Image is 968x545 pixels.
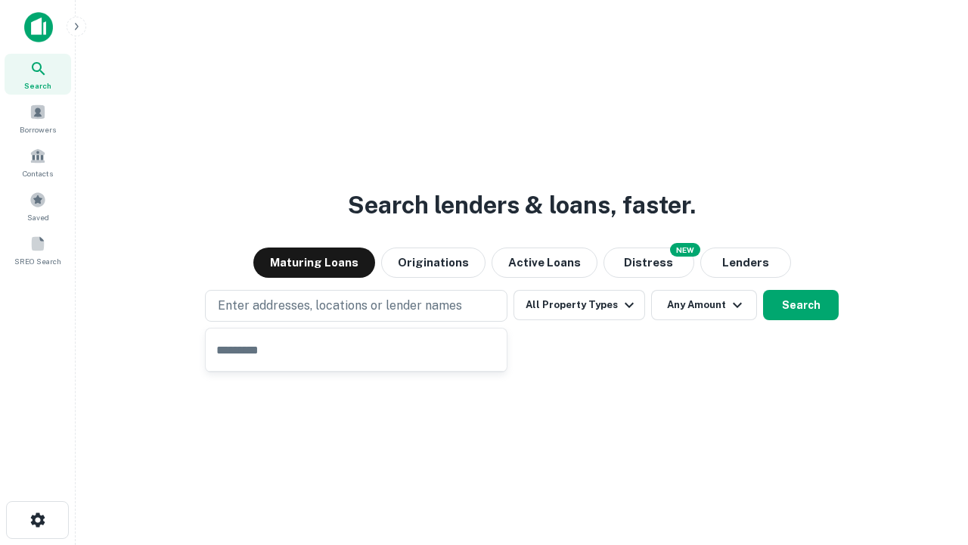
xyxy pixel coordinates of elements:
a: Contacts [5,142,71,182]
button: Search [763,290,839,320]
a: Borrowers [5,98,71,139]
button: Enter addresses, locations or lender names [205,290,507,322]
span: SREO Search [14,255,61,267]
button: Active Loans [492,248,597,278]
iframe: Chat Widget [892,424,968,497]
button: Maturing Loans [253,248,375,278]
a: SREO Search [5,229,71,270]
button: Originations [381,248,486,278]
a: Search [5,54,71,95]
span: Search [24,79,51,92]
button: All Property Types [513,290,645,320]
span: Contacts [23,167,53,179]
h3: Search lenders & loans, faster. [348,187,696,223]
button: Any Amount [651,290,757,320]
button: Search distressed loans with lien and other non-mortgage details. [603,248,694,278]
span: Saved [27,211,49,223]
p: Enter addresses, locations or lender names [218,297,462,315]
a: Saved [5,185,71,226]
span: Borrowers [20,123,56,135]
button: Lenders [700,248,791,278]
img: capitalize-icon.png [24,12,53,42]
div: NEW [670,243,700,257]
